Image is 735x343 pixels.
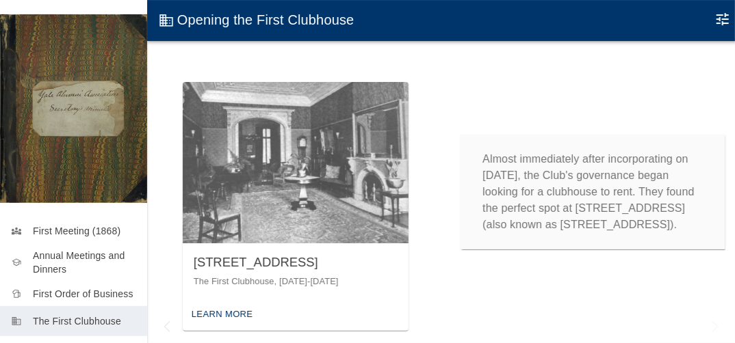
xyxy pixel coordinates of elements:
[194,254,398,271] div: [STREET_ADDRESS]
[194,275,398,288] p: The First Clubhouse, [DATE]-[DATE]
[11,225,22,236] span: diversity_3
[11,316,22,327] span: domain
[158,12,175,29] span: domain
[183,82,409,243] img: 17 Madison Square North
[33,249,136,276] p: Annual Meetings and Dinners
[177,13,354,27] h6: Opening the First Clubhouse
[11,257,22,268] span: school
[33,287,136,301] p: First Order of Business
[183,82,409,331] button: [STREET_ADDRESS]The First Clubhouse, [DATE]-[DATE]Learn More
[482,151,704,233] p: Almost immediately after incorporating on [DATE], the Club's governance began looking for a clubh...
[33,314,136,328] p: The First Clubhouse
[11,288,22,299] span: sports_bar
[188,304,257,325] div: Learn More
[33,224,136,238] p: First Meeting (1868)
